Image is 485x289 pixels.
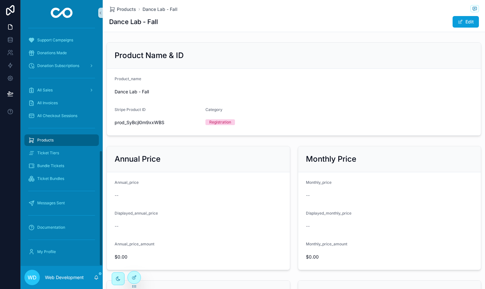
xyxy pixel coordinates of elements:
span: -- [115,192,118,199]
a: Support Campaigns [24,34,99,46]
span: All Checkout Sessions [37,113,77,118]
span: Donation Subscriptions [37,63,79,68]
button: Edit [453,16,479,28]
a: Products [109,6,136,13]
span: All Invoices [37,100,58,106]
span: Category [205,107,222,112]
span: Stripe Product ID [115,107,146,112]
a: All Invoices [24,97,99,109]
span: prod_SyBcjl0m9xxWBS [115,119,200,126]
span: Monthly_price_amount [306,242,347,246]
span: Support Campaigns [37,38,73,43]
span: -- [306,223,310,229]
span: Monthly_price [306,180,332,185]
a: My Profile [24,246,99,258]
a: Documentation [24,222,99,233]
span: Displayed_annual_price [115,211,158,216]
a: Bundle Tickets [24,160,99,172]
span: Donations Made [37,50,67,55]
span: Products [117,6,136,13]
span: Products [37,138,54,143]
a: Messages Sent [24,197,99,209]
a: Products [24,134,99,146]
span: $0.00 [306,254,387,260]
span: Ticket Bundles [37,176,64,181]
span: My Profile [37,249,56,254]
a: All Checkout Sessions [24,110,99,122]
span: WD [28,274,37,281]
span: Bundle Tickets [37,163,64,168]
span: All Sales [37,88,53,93]
span: Dance Lab - Fall [115,89,473,95]
span: -- [306,192,310,199]
a: Donations Made [24,47,99,59]
span: Annual_price_amount [115,242,154,246]
span: Annual_price [115,180,139,185]
span: -- [115,223,118,229]
h1: Dance Lab - Fall [109,17,158,26]
span: Messages Sent [37,200,65,206]
a: Dance Lab - Fall [143,6,178,13]
a: Ticket Tiers [24,147,99,159]
a: Donation Subscriptions [24,60,99,72]
span: Product_name [115,76,141,81]
h2: Product Name & ID [115,50,184,61]
img: App logo [51,8,73,18]
div: Registration [209,119,231,125]
span: Ticket Tiers [37,150,59,156]
p: Web Development [45,274,84,281]
span: $0.00 [115,254,196,260]
span: Documentation [37,225,65,230]
div: scrollable content [21,26,103,266]
span: Displayed_monthly_price [306,211,351,216]
a: Ticket Bundles [24,173,99,184]
a: All Sales [24,84,99,96]
h2: Monthly Price [306,154,356,164]
h2: Annual Price [115,154,160,164]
